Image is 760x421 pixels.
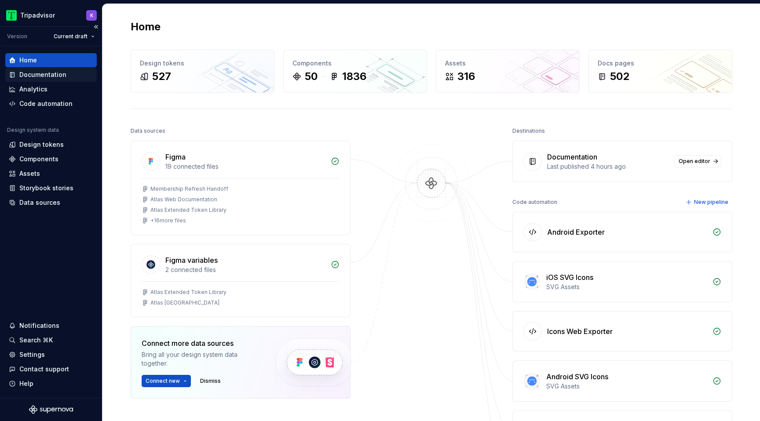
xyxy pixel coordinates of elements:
a: Home [5,53,97,67]
button: New pipeline [683,196,732,208]
div: Components [19,155,58,163]
a: Design tokens527 [131,50,274,93]
div: 2 connected files [165,265,325,274]
a: Figma variables2 connected filesAtlas Extended Token LibraryAtlas [GEOGRAPHIC_DATA] [131,244,351,317]
div: Android Exporter [547,227,605,237]
div: Design system data [7,127,59,134]
div: SVG Assets [546,382,707,391]
h2: Home [131,20,161,34]
button: Connect new [142,375,191,387]
div: Design tokens [140,59,265,68]
div: Bring all your design system data together. [142,350,260,368]
div: Analytics [19,85,47,94]
div: K [90,12,93,19]
div: Design tokens [19,140,64,149]
div: Home [19,56,37,65]
a: Documentation [5,68,97,82]
div: 50 [305,69,318,83]
a: Data sources [5,196,97,210]
button: Search ⌘K [5,333,97,347]
div: iOS SVG Icons [546,272,593,283]
div: 1836 [342,69,366,83]
button: Notifications [5,319,97,333]
div: 19 connected files [165,162,325,171]
a: Components [5,152,97,166]
div: Version [7,33,27,40]
a: Open editor [675,155,721,167]
a: Settings [5,348,97,362]
div: Data sources [131,125,165,137]
button: Help [5,377,97,391]
div: 316 [457,69,475,83]
span: Open editor [679,158,710,165]
div: SVG Assets [546,283,707,291]
div: Figma [165,152,186,162]
div: Atlas Web Documentation [150,196,217,203]
a: Docs pages502 [588,50,732,93]
span: Dismiss [200,377,221,385]
span: Connect new [146,377,180,385]
div: Figma variables [165,255,218,265]
div: Last published 4 hours ago [547,162,669,171]
img: 0ed0e8b8-9446-497d-bad0-376821b19aa5.png [6,10,17,21]
button: Collapse sidebar [90,21,102,33]
div: Contact support [19,365,69,374]
div: Docs pages [598,59,723,68]
div: Settings [19,350,45,359]
div: Tripadvisor [20,11,55,20]
div: Storybook stories [19,184,73,192]
div: Code automation [19,99,73,108]
div: 502 [610,69,629,83]
div: Membership Refresh Handoff [150,185,228,192]
a: Figma19 connected filesMembership Refresh HandoffAtlas Web DocumentationAtlas Extended Token Libr... [131,141,351,235]
div: Search ⌘K [19,336,53,345]
div: Atlas [GEOGRAPHIC_DATA] [150,299,219,306]
div: Android SVG Icons [546,371,608,382]
div: Atlas Extended Token Library [150,207,227,214]
div: Notifications [19,321,59,330]
a: Assets316 [436,50,580,93]
div: Documentation [19,70,66,79]
a: Design tokens [5,138,97,152]
button: Dismiss [196,375,225,387]
div: Help [19,379,33,388]
a: Components501836 [283,50,427,93]
div: Data sources [19,198,60,207]
a: Analytics [5,82,97,96]
svg: Supernova Logo [29,405,73,414]
div: Atlas Extended Token Library [150,289,227,296]
a: Assets [5,167,97,181]
a: Storybook stories [5,181,97,195]
div: Assets [445,59,570,68]
button: Current draft [50,30,99,43]
div: Destinations [512,125,545,137]
div: Icons Web Exporter [547,326,613,337]
span: Current draft [54,33,88,40]
div: Components [292,59,418,68]
div: Connect more data sources [142,338,260,348]
button: Contact support [5,362,97,376]
a: Code automation [5,97,97,111]
div: + 16 more files [150,217,186,224]
span: New pipeline [694,199,728,206]
div: Code automation [512,196,557,208]
div: 527 [152,69,171,83]
div: Documentation [547,152,597,162]
button: TripadvisorK [2,6,100,25]
div: Assets [19,169,40,178]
